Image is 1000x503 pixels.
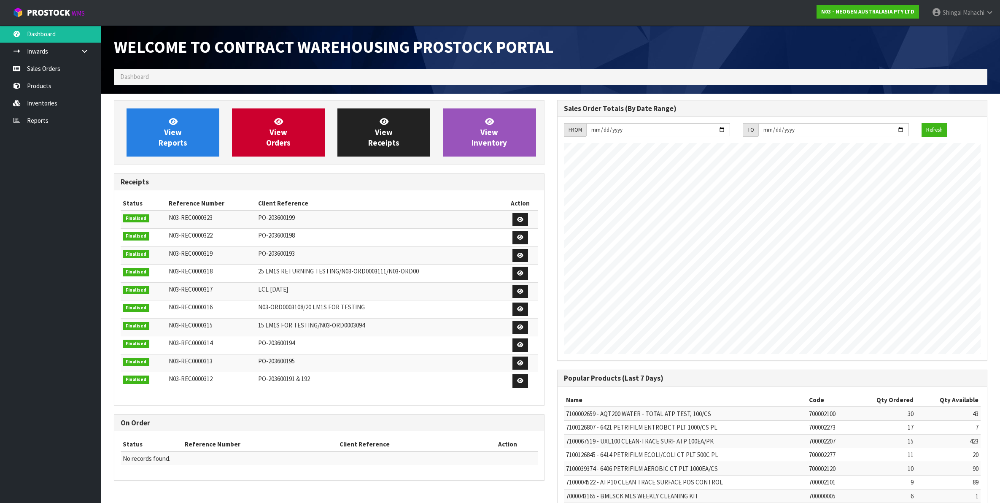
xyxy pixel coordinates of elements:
h3: Sales Order Totals (By Date Range) [564,105,981,113]
td: 6 [853,489,916,503]
td: 700002120 [807,462,853,475]
td: 1 [916,489,981,503]
span: PO-203600199 [258,214,295,222]
td: 7000043165 - BMLSCK MLS WEEKLY CLEANING KIT [564,489,807,503]
span: PO-203600194 [258,339,295,347]
td: 15 [853,434,916,448]
h3: On Order [121,419,538,427]
span: N03-REC0000312 [169,375,213,383]
th: Reference Number [183,438,337,451]
span: N03-REC0000313 [169,357,213,365]
span: PO-203600195 [258,357,295,365]
a: ViewOrders [232,108,325,157]
span: Mahachi [963,8,984,16]
th: Status [121,197,167,210]
td: 700002101 [807,476,853,489]
td: 7100126807 - 6421 PETRIFILM ENTROBCT PLT 1000/CS PL [564,421,807,434]
td: 700002100 [807,407,853,421]
td: 7100004522 - ATP10 CLEAN TRACE SURFACE POS CONTROL [564,476,807,489]
span: Welcome to Contract Warehousing ProStock Portal [114,36,553,57]
td: 7 [916,421,981,434]
span: Finalised [123,286,149,295]
strong: N03 - NEOGEN AUSTRALASIA PTY LTD [821,8,914,15]
td: 7100067519 - UXL100 CLEAN-TRACE SURF ATP 100EA/PK [564,434,807,448]
span: LCL [DATE] [258,285,288,293]
span: N03-REC0000323 [169,214,213,222]
td: 7100126845 - 6414 PETRIFILM ECOLI/COLI CT PLT 500C PL [564,448,807,462]
span: Finalised [123,250,149,259]
td: 700002273 [807,421,853,434]
span: View Inventory [472,116,507,148]
span: Shingai [943,8,962,16]
span: N03-REC0000317 [169,285,213,293]
td: 11 [853,448,916,462]
td: 17 [853,421,916,434]
div: FROM [564,123,586,137]
span: Finalised [123,340,149,348]
a: ViewReceipts [337,108,430,157]
span: N03-REC0000318 [169,267,213,275]
span: View Receipts [368,116,399,148]
td: 700002207 [807,434,853,448]
small: WMS [72,9,85,17]
span: Finalised [123,358,149,366]
th: Code [807,393,853,407]
th: Qty Available [916,393,981,407]
span: Finalised [123,214,149,223]
span: Finalised [123,304,149,312]
a: ViewReports [127,108,219,157]
span: Finalised [123,376,149,384]
td: 10 [853,462,916,475]
td: 30 [853,407,916,421]
th: Client Reference [337,438,478,451]
span: PO-203600198 [258,231,295,239]
span: N03-REC0000316 [169,303,213,311]
td: 20 [916,448,981,462]
th: Name [564,393,807,407]
td: 700000005 [807,489,853,503]
span: N03-REC0000315 [169,321,213,329]
div: TO [743,123,758,137]
th: Client Reference [256,197,503,210]
td: 9 [853,476,916,489]
th: Action [503,197,537,210]
h3: Receipts [121,178,538,186]
th: Qty Ordered [853,393,916,407]
td: 7100002659 - AQT200 WATER - TOTAL ATP TEST, 100/CS [564,407,807,421]
th: Action [478,438,538,451]
button: Refresh [922,123,947,137]
th: Status [121,438,183,451]
th: Reference Number [167,197,256,210]
td: 7100039374 - 6406 PETRIFILM AEROBIC CT PLT 1000EA/CS [564,462,807,475]
td: 700002277 [807,448,853,462]
td: 89 [916,476,981,489]
td: 90 [916,462,981,475]
span: 25 LM1S RETURNING TESTING/N03-ORD0003111/N03-ORD00 [258,267,419,275]
span: Finalised [123,322,149,330]
span: PO-203600193 [258,249,295,257]
span: Dashboard [120,73,149,81]
span: N03-ORD0003108/20 LM1S FOR TESTING [258,303,365,311]
span: N03-REC0000319 [169,249,213,257]
a: ViewInventory [443,108,536,157]
span: Finalised [123,268,149,276]
span: N03-REC0000322 [169,231,213,239]
span: 15 LM1S FOR TESTING/N03-ORD0003094 [258,321,365,329]
td: 43 [916,407,981,421]
span: N03-REC0000314 [169,339,213,347]
span: PO-203600191 & 192 [258,375,310,383]
span: Finalised [123,232,149,241]
td: 423 [916,434,981,448]
span: View Orders [266,116,291,148]
img: cube-alt.png [13,7,23,18]
h3: Popular Products (Last 7 Days) [564,374,981,382]
span: View Reports [159,116,187,148]
span: ProStock [27,7,70,18]
td: No records found. [121,452,538,465]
